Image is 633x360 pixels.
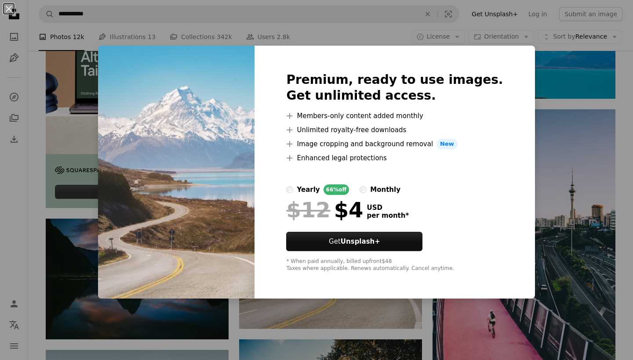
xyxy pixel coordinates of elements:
div: $4 [286,198,363,221]
input: yearly66%off [286,186,293,193]
div: yearly [297,184,320,195]
li: Members-only content added monthly [286,111,503,121]
div: * When paid annually, billed upfront $48 Taxes where applicable. Renews automatically. Cancel any... [286,258,503,272]
span: $12 [286,198,330,221]
span: per month * [367,212,409,220]
input: monthly [360,186,367,193]
h2: Premium, ready to use images. Get unlimited access. [286,72,503,104]
button: GetUnsplash+ [286,232,422,251]
span: New [437,139,458,149]
strong: Unsplash+ [341,238,380,245]
span: USD [367,204,409,212]
li: Image cropping and background removal [286,139,503,149]
div: 66% off [324,184,349,195]
li: Enhanced legal protections [286,153,503,163]
div: monthly [370,184,400,195]
img: premium_photo-1661885251699-b242dd1e6e20 [98,46,255,299]
li: Unlimited royalty-free downloads [286,125,503,135]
